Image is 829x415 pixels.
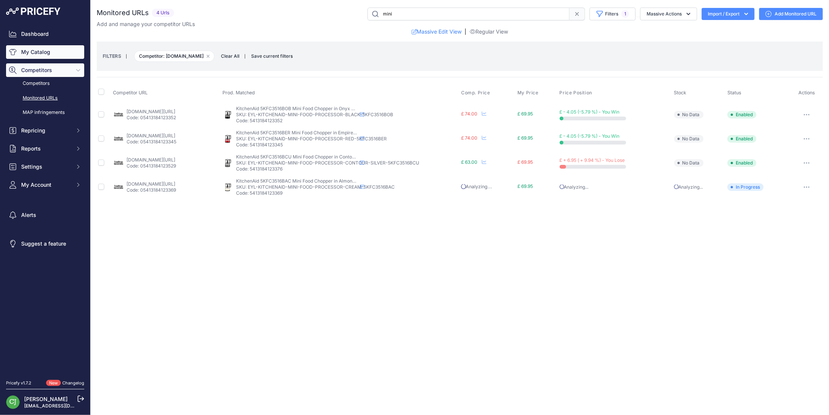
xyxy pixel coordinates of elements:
a: Massive Edit View [412,28,462,35]
span: £ 69.95 [517,183,533,189]
p: SKU: EYL-KITCHENAID-MINI-FOOD-PROCESSOR-CREAM-5KFC3516BAC [236,184,357,190]
p: SKU: EYL-KITCHENAID-MINI-FOOD-PROCESSOR-CONTOUR-SILVER-5KFC3516BCU [236,160,357,166]
button: Competitors [6,63,84,77]
button: Import / Export [702,8,755,20]
button: Filters1 [590,8,636,20]
span: No Data [674,159,704,167]
a: Alerts [6,208,84,222]
span: Enabled [727,159,756,167]
p: Code: 5413184123376 [236,166,357,172]
span: Settings [21,163,71,171]
button: Massive Actions [640,8,697,20]
span: £ + 6.95 ( + 9.94 %) - You Lose [560,157,625,163]
span: Reports [21,145,71,152]
p: SKU: EYL-KITCHENAID-MINI-FOOD-PROCESSOR-BLACK-5KFC3516BOB [236,112,357,118]
a: Dashboard [6,27,84,41]
span: £ 69.95 [517,135,533,141]
input: Search [367,8,570,20]
a: Suggest a feature [6,237,84,251]
p: Analyzing... [674,184,725,190]
span: Enabled [727,111,756,118]
p: Add and manage your competitor URLs [97,20,195,28]
small: FILTERS [103,53,121,59]
a: [DOMAIN_NAME][URL] [127,109,176,114]
span: Competitors [21,66,71,74]
img: Pricefy Logo [6,8,60,15]
span: Actions [798,90,815,95]
button: Clear All [217,52,243,60]
span: £ - 4.05 (-5.79 %) - You Win [560,133,620,139]
button: Repricing [6,124,84,137]
a: [DOMAIN_NAME][URL] [127,181,176,187]
a: Changelog [62,380,84,386]
span: £ - 4.05 (-5.79 %) - You Win [560,109,620,115]
a: My Catalog [6,45,84,59]
span: KitchenAid 5KFC3516BER Mini Food Chopper in Empire Red [236,130,363,135]
a: Add Monitored URL [759,8,823,20]
nav: Sidebar [6,27,84,371]
a: MAP infringements [6,106,84,119]
span: My Price [517,90,539,96]
h2: Monitored URLs [97,8,149,18]
a: Regular View [470,28,508,35]
span: | [465,28,467,35]
span: Prod. Matched [222,90,255,95]
a: Monitored URLs [6,92,84,105]
span: Repricing [21,127,71,134]
p: Code: 05413184123529 [127,163,176,169]
span: Competitor: [DOMAIN_NAME] [134,51,215,62]
small: | [121,54,131,58]
span: Enabled [727,135,756,143]
span: £ 74.00 [461,111,477,117]
p: Code: 5413184123369 [236,190,357,196]
a: [DOMAIN_NAME][URL] [127,157,176,163]
p: Analyzing... [560,184,671,190]
p: Code: 5413184123345 [236,142,357,148]
span: No Data [674,111,704,118]
button: Settings [6,160,84,174]
a: [DOMAIN_NAME][URL] [127,133,176,138]
p: Code: 05413184123369 [127,187,176,193]
p: Code: 5413184123352 [236,118,357,124]
span: Price Position [560,90,592,96]
p: SKU: EYL-KITCHENAID-MINI-FOOD-PROCESSOR-RED-5KFC3516BER [236,136,357,142]
span: Status [727,90,741,95]
button: Reports [6,142,84,155]
span: Competitor URL [113,90,148,95]
div: Pricefy v1.7.2 [6,380,31,386]
span: KitchenAid 5KFC3516BCU Mini Food Chopper in Contour Silver [236,154,370,160]
span: Analyzing... [461,184,492,189]
span: In Progress [727,183,764,191]
span: Comp. Price [461,90,490,96]
p: Code: 05413184123345 [127,139,177,145]
span: KitchenAid 5KFC3516BOB Mini Food Chopper in Onyx Black [236,106,363,111]
span: New [46,380,61,386]
span: £ 69.95 [517,159,533,165]
a: [EMAIL_ADDRESS][DOMAIN_NAME] [24,403,103,409]
span: £ 74.00 [461,135,477,141]
a: [PERSON_NAME] [24,396,68,402]
a: Competitors [6,77,84,90]
span: Stock [674,90,687,95]
button: Price Position [560,90,594,96]
span: £ 69.95 [517,111,533,117]
span: £ 63.00 [461,159,477,165]
p: Code: 05413184123352 [127,115,176,121]
span: My Account [21,181,71,189]
button: My Account [6,178,84,192]
span: 1 [621,10,629,18]
button: Comp. Price [461,90,492,96]
span: 4 Urls [152,9,174,17]
small: | [244,54,245,58]
span: No Data [674,135,704,143]
span: KitchenAid 5KFC3516BAC Mini Food Chopper in Almond Cream [236,178,371,184]
span: Save current filters [251,53,293,59]
button: My Price [517,90,540,96]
